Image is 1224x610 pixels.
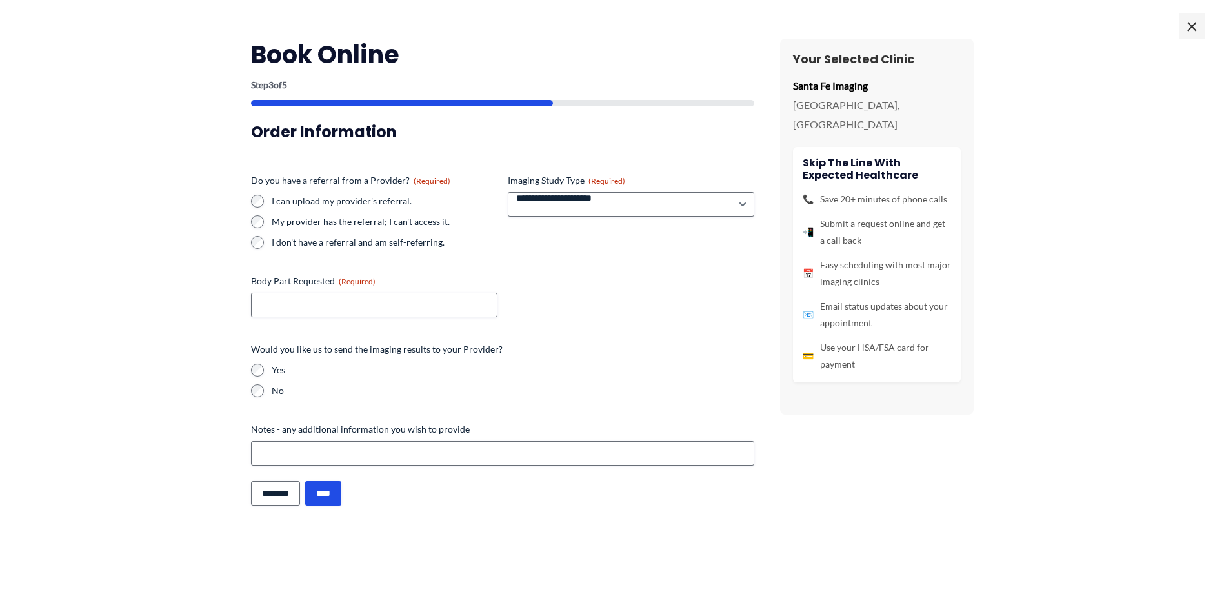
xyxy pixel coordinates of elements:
[793,95,961,133] p: [GEOGRAPHIC_DATA], [GEOGRAPHIC_DATA]
[803,257,951,290] li: Easy scheduling with most major imaging clinics
[272,364,754,377] label: Yes
[803,298,951,331] li: Email status updates about your appointment
[268,79,274,90] span: 3
[793,52,961,66] h3: Your Selected Clinic
[803,339,951,373] li: Use your HSA/FSA card for payment
[251,122,754,142] h3: Order Information
[793,76,961,95] p: Santa Fe Imaging
[251,423,754,436] label: Notes - any additional information you wish to provide
[803,157,951,181] h4: Skip the line with Expected Healthcare
[272,215,497,228] label: My provider has the referral; I can't access it.
[1179,13,1205,39] span: ×
[508,174,754,187] label: Imaging Study Type
[272,195,497,208] label: I can upload my provider's referral.
[803,224,814,241] span: 📲
[803,215,951,249] li: Submit a request online and get a call back
[251,174,450,187] legend: Do you have a referral from a Provider?
[272,236,497,249] label: I don't have a referral and am self-referring.
[803,191,814,208] span: 📞
[282,79,287,90] span: 5
[251,343,503,356] legend: Would you like us to send the imaging results to your Provider?
[414,176,450,186] span: (Required)
[339,277,376,286] span: (Required)
[588,176,625,186] span: (Required)
[251,39,754,70] h2: Book Online
[803,306,814,323] span: 📧
[251,275,497,288] label: Body Part Requested
[251,81,754,90] p: Step of
[803,265,814,282] span: 📅
[272,384,754,397] label: No
[803,191,951,208] li: Save 20+ minutes of phone calls
[803,348,814,364] span: 💳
